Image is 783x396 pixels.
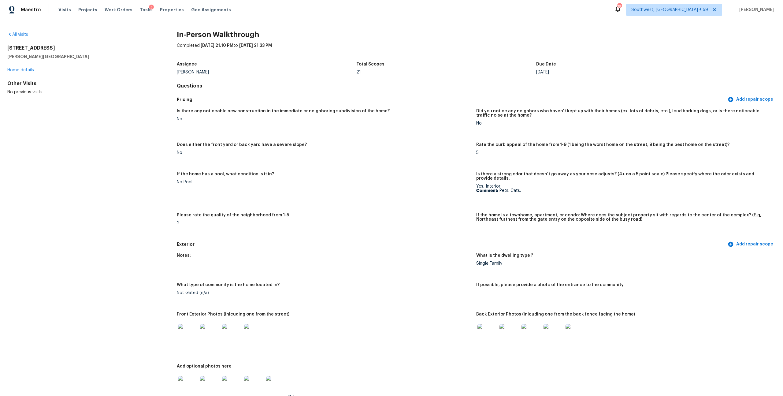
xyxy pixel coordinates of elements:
[7,45,157,51] h2: [STREET_ADDRESS]
[177,117,471,121] div: No
[476,283,624,287] h5: If possible, please provide a photo of the entrance to the community
[476,184,771,193] div: Yes, Interior
[476,109,771,118] h5: Did you notice any neighbors who haven't kept up with their homes (ex. lots of debris, etc.), lou...
[58,7,71,13] span: Visits
[177,253,191,258] h5: Notes:
[177,180,471,184] div: No Pool
[476,213,771,222] h5: If the home is a townhome, apartment, or condo: Where does the subject property sit with regards ...
[160,7,184,13] span: Properties
[7,80,157,87] div: Other Visits
[177,364,232,368] h5: Add optional photos here
[177,43,776,58] div: Completed: to
[177,221,471,225] div: 2
[191,7,231,13] span: Geo Assignments
[729,96,773,103] span: Add repair scope
[177,109,390,113] h5: Is there any noticeable new construction in the immediate or neighboring subdivision of the home?
[177,70,357,74] div: [PERSON_NAME]
[177,241,726,248] h5: Exterior
[239,43,272,48] span: [DATE] 21:33 PM
[177,62,197,66] h5: Assignee
[726,94,776,105] button: Add repair scope
[631,7,708,13] span: Southwest, [GEOGRAPHIC_DATA] + 59
[476,261,771,266] div: Single Family
[476,143,729,147] h5: Rate the curb appeal of the home from 1-9 (1 being the worst home on the street, 9 being the best...
[737,7,774,13] span: [PERSON_NAME]
[356,62,384,66] h5: Total Scopes
[476,189,498,193] b: Comment:
[536,70,716,74] div: [DATE]
[536,62,556,66] h5: Due Date
[78,7,97,13] span: Projects
[7,68,34,72] a: Home details
[177,32,776,38] h2: In-Person Walkthrough
[177,172,274,176] h5: If the home has a pool, what condition is it in?
[617,4,622,10] div: 785
[177,151,471,155] div: No
[21,7,41,13] span: Maestro
[177,96,726,103] h5: Pricing
[729,241,773,248] span: Add repair scope
[177,213,289,217] h5: Please rate the quality of the neighborhood from 1-5
[7,32,28,37] a: All visits
[356,70,536,74] div: 21
[177,291,471,295] div: Not Gated (n/a)
[149,5,154,11] div: 2
[7,54,157,60] h5: [PERSON_NAME][GEOGRAPHIC_DATA]
[201,43,233,48] span: [DATE] 21:10 PM
[177,83,776,89] h4: Questions
[177,312,289,316] h5: Front Exterior Photos (inlcuding one from the street)
[476,253,533,258] h5: What is the dwelling type ?
[476,312,635,316] h5: Back Exterior Photos (inlcuding one from the back fence facing the home)
[476,189,771,193] p: Pets. Cats.
[726,239,776,250] button: Add repair scope
[7,90,43,94] span: No previous visits
[476,151,771,155] div: 5
[177,283,280,287] h5: What type of community is the home located in?
[105,7,132,13] span: Work Orders
[177,143,307,147] h5: Does either the front yard or back yard have a severe slope?
[476,121,771,125] div: No
[476,172,771,181] h5: Is there a strong odor that doesn't go away as your nose adjusts? (4+ on a 5 point scale) Please ...
[140,8,153,12] span: Tasks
